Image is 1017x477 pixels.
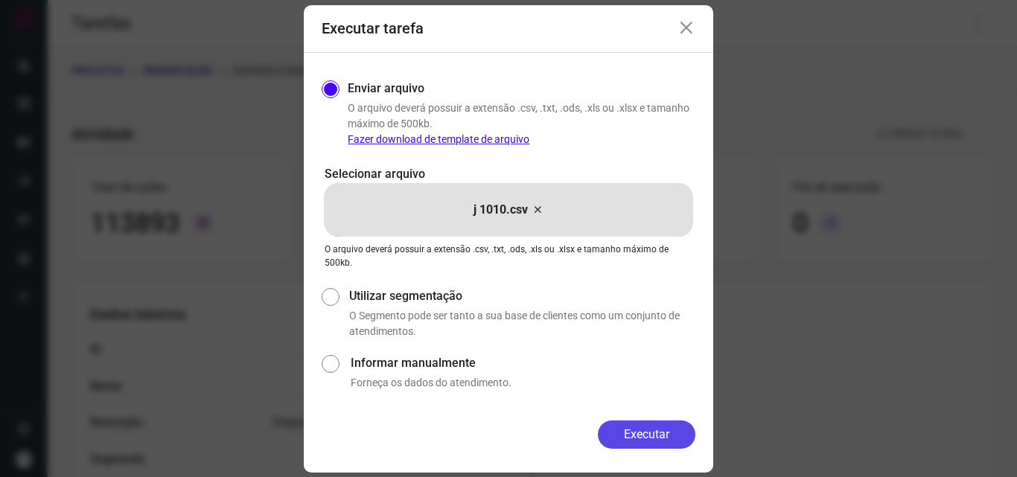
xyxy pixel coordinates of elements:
p: O arquivo deverá possuir a extensão .csv, .txt, .ods, .xls ou .xlsx e tamanho máximo de 500kb. [325,243,692,269]
button: Executar [598,420,695,449]
p: O arquivo deverá possuir a extensão .csv, .txt, .ods, .xls ou .xlsx e tamanho máximo de 500kb. [348,100,695,147]
a: Fazer download de template de arquivo [348,133,529,145]
p: O Segmento pode ser tanto a sua base de clientes como um conjunto de atendimentos. [349,308,695,339]
p: Forneça os dados do atendimento. [351,375,695,391]
label: Informar manualmente [351,354,695,372]
h3: Executar tarefa [322,19,424,37]
label: Utilizar segmentação [349,287,695,305]
p: j 1010.csv [474,201,528,219]
p: Selecionar arquivo [325,165,692,183]
label: Enviar arquivo [348,80,424,97]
